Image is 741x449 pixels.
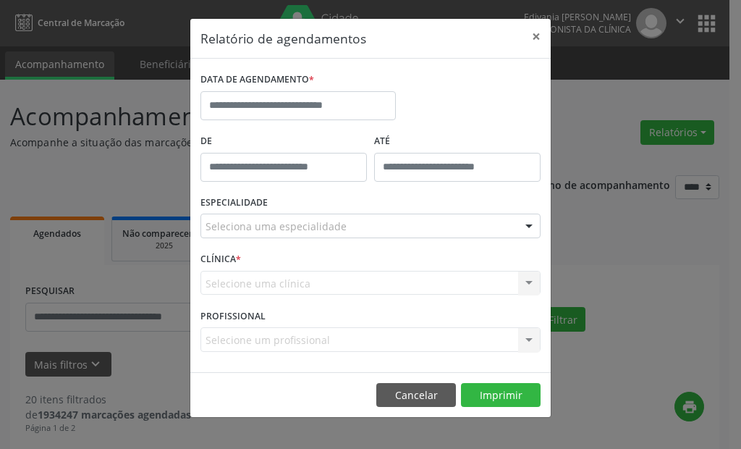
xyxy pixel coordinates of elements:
[200,192,268,214] label: ESPECIALIDADE
[522,19,551,54] button: Close
[374,130,541,153] label: ATÉ
[200,130,367,153] label: De
[200,29,366,48] h5: Relatório de agendamentos
[376,383,456,408] button: Cancelar
[200,248,241,271] label: CLÍNICA
[200,69,314,91] label: DATA DE AGENDAMENTO
[461,383,541,408] button: Imprimir
[206,219,347,234] span: Seleciona uma especialidade
[200,305,266,327] label: PROFISSIONAL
